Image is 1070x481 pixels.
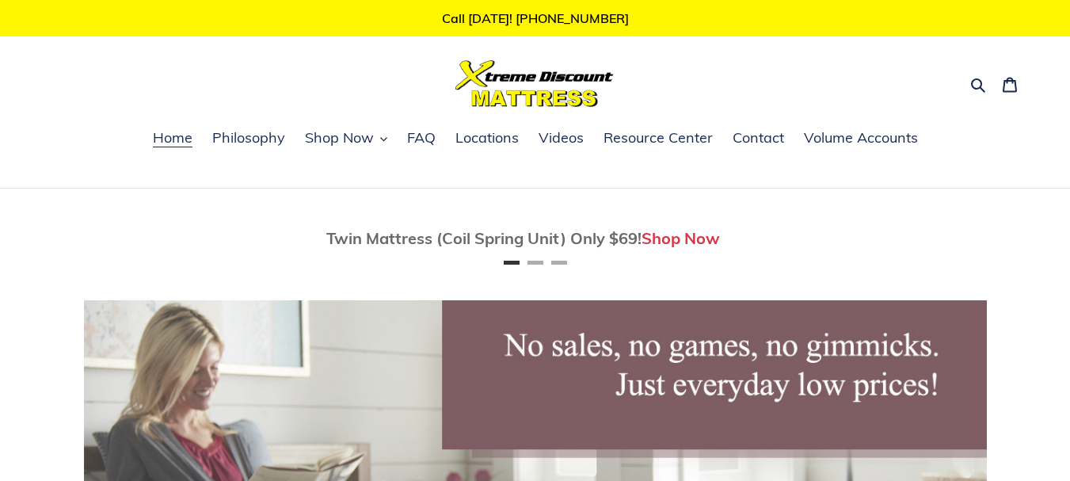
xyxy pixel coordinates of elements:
[725,127,792,151] a: Contact
[447,127,527,151] a: Locations
[551,261,567,265] button: Page 3
[504,261,520,265] button: Page 1
[145,127,200,151] a: Home
[407,128,436,147] span: FAQ
[804,128,918,147] span: Volume Accounts
[455,128,519,147] span: Locations
[531,127,592,151] a: Videos
[604,128,713,147] span: Resource Center
[527,261,543,265] button: Page 2
[455,60,614,107] img: Xtreme Discount Mattress
[733,128,784,147] span: Contact
[326,228,642,248] span: Twin Mattress (Coil Spring Unit) Only $69!
[204,127,293,151] a: Philosophy
[305,128,374,147] span: Shop Now
[297,127,395,151] button: Shop Now
[153,128,192,147] span: Home
[539,128,584,147] span: Videos
[796,127,926,151] a: Volume Accounts
[212,128,285,147] span: Philosophy
[642,228,720,248] a: Shop Now
[399,127,444,151] a: FAQ
[596,127,721,151] a: Resource Center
